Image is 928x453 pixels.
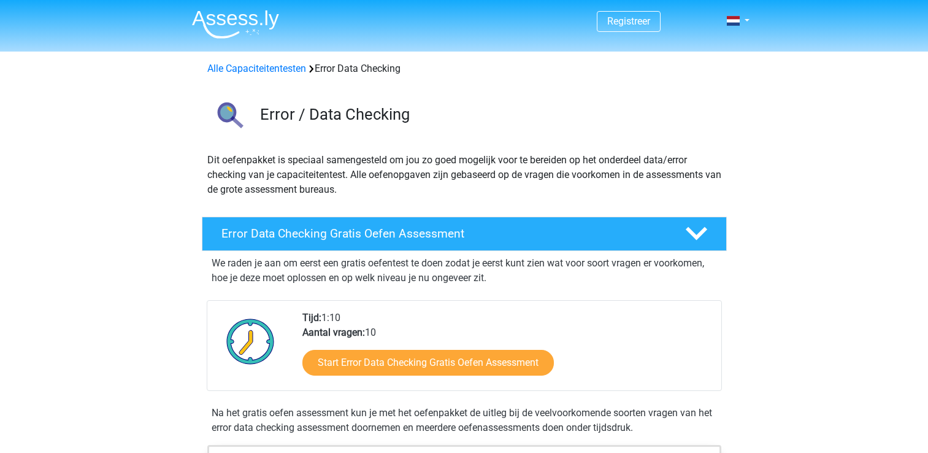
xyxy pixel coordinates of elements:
h4: Error Data Checking Gratis Oefen Assessment [221,226,665,241]
b: Tijd: [302,312,321,323]
a: Alle Capaciteitentesten [207,63,306,74]
b: Aantal vragen: [302,327,365,338]
img: error data checking [202,91,255,143]
img: Assessly [192,10,279,39]
p: We raden je aan om eerst een gratis oefentest te doen zodat je eerst kunt zien wat voor soort vra... [212,256,717,285]
div: Na het gratis oefen assessment kun je met het oefenpakket de uitleg bij de veelvoorkomende soorte... [207,406,722,435]
div: 1:10 10 [293,311,721,390]
a: Start Error Data Checking Gratis Oefen Assessment [302,350,554,376]
p: Dit oefenpakket is speciaal samengesteld om jou zo goed mogelijk voor te bereiden op het onderdee... [207,153,721,197]
div: Error Data Checking [202,61,726,76]
img: Klok [220,311,282,372]
h3: Error / Data Checking [260,105,717,124]
a: Registreer [607,15,650,27]
a: Error Data Checking Gratis Oefen Assessment [197,217,732,251]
